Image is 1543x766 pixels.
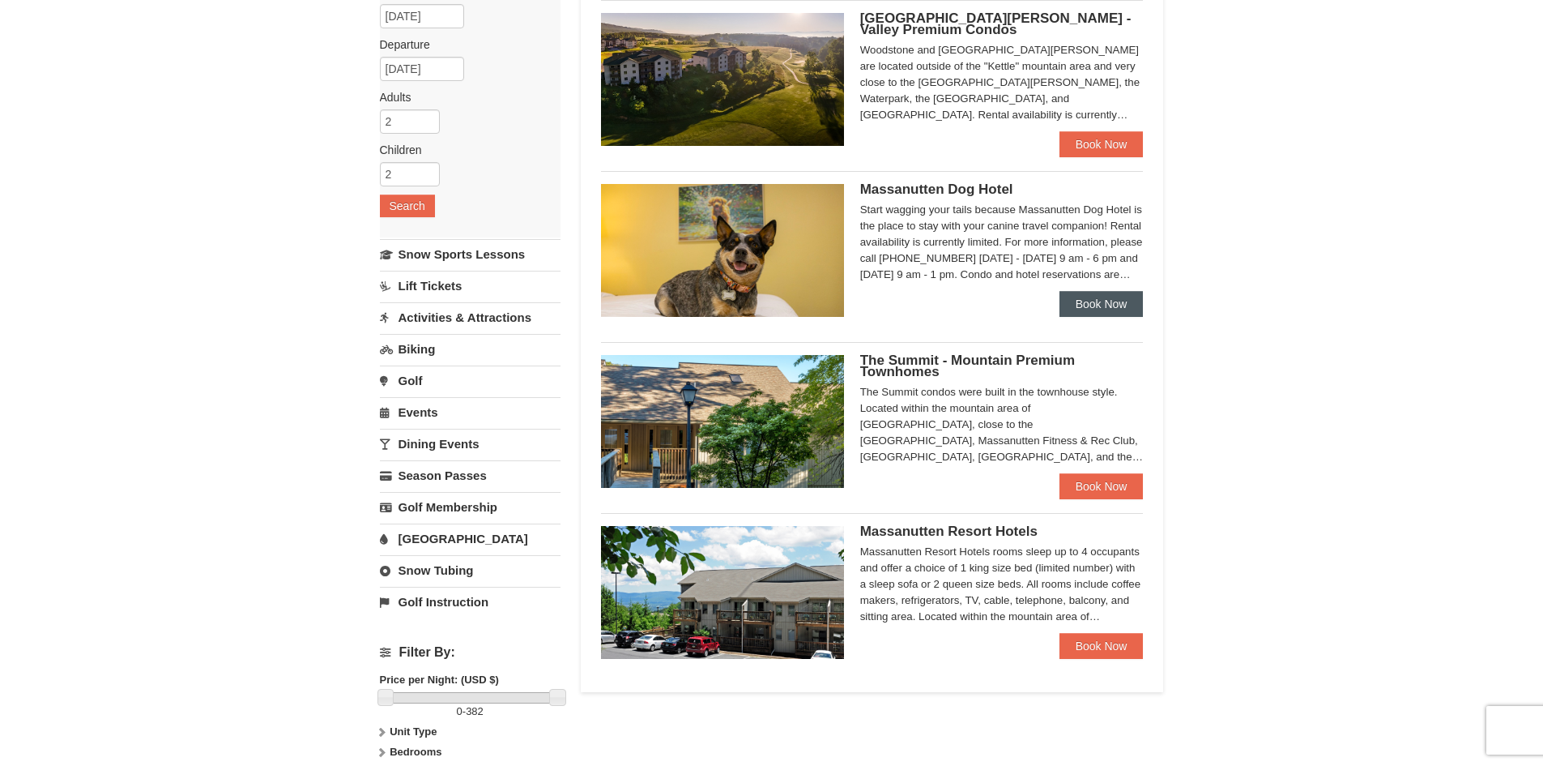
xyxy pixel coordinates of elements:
img: 19219034-1-0eee7e00.jpg [601,355,844,488]
span: Massanutten Dog Hotel [860,182,1013,197]
a: Golf [380,366,561,396]
a: Dining Events [380,429,561,459]
span: 382 [466,705,484,717]
a: [GEOGRAPHIC_DATA] [380,524,561,554]
strong: Bedrooms [390,746,441,758]
strong: Price per Night: (USD $) [380,674,499,686]
span: The Summit - Mountain Premium Townhomes [860,353,1075,379]
div: Massanutten Resort Hotels rooms sleep up to 4 occupants and offer a choice of 1 king size bed (li... [860,544,1144,625]
a: Book Now [1059,131,1144,157]
a: Events [380,397,561,427]
img: 19219026-1-e3b4ac8e.jpg [601,526,844,659]
strong: Unit Type [390,725,437,738]
img: 27428181-5-81c892a3.jpg [601,184,844,317]
a: Snow Tubing [380,555,561,585]
div: Start wagging your tails because Massanutten Dog Hotel is the place to stay with your canine trav... [860,202,1144,283]
span: [GEOGRAPHIC_DATA][PERSON_NAME] - Valley Premium Condos [860,11,1132,37]
a: Lift Tickets [380,271,561,301]
span: 0 [457,705,462,717]
button: Search [380,195,435,217]
label: Children [380,142,548,158]
a: Book Now [1059,473,1144,499]
a: Biking [380,334,561,364]
a: Golf Membership [380,492,561,522]
a: Activities & Attractions [380,302,561,332]
img: 19219041-4-ec11c166.jpg [601,13,844,146]
a: Book Now [1059,633,1144,659]
a: Snow Sports Lessons [380,239,561,269]
a: Golf Instruction [380,587,561,617]
div: The Summit condos were built in the townhouse style. Located within the mountain area of [GEOGRAP... [860,384,1144,465]
h4: Filter By: [380,645,561,660]
a: Book Now [1059,291,1144,317]
label: Departure [380,36,548,53]
a: Season Passes [380,460,561,490]
label: Adults [380,89,548,105]
div: Woodstone and [GEOGRAPHIC_DATA][PERSON_NAME] are located outside of the "Kettle" mountain area an... [860,42,1144,123]
span: Massanutten Resort Hotels [860,524,1038,539]
label: - [380,704,561,720]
